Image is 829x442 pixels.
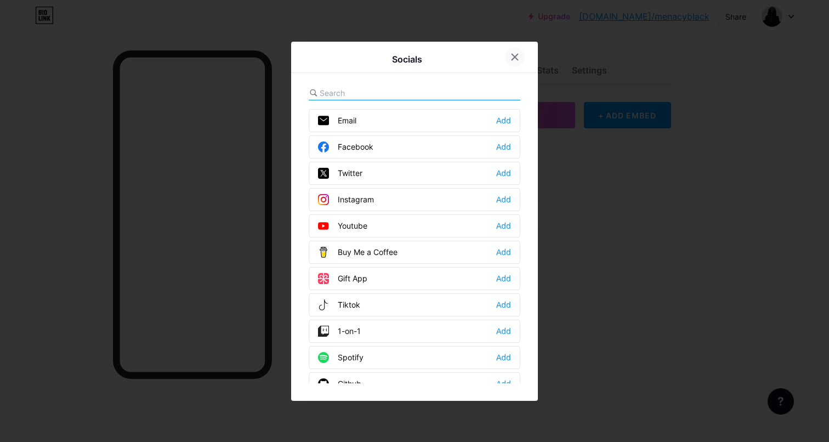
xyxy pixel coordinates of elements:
div: 1-on-1 [318,326,361,337]
div: Add [496,299,511,310]
div: Facebook [318,141,373,152]
div: Add [496,194,511,205]
input: Search [320,87,441,99]
div: Instagram [318,194,374,205]
div: Socials [392,53,422,66]
div: Gift App [318,273,367,284]
div: Add [496,141,511,152]
div: Add [496,352,511,363]
div: Youtube [318,220,367,231]
div: Buy Me a Coffee [318,247,398,258]
div: Add [496,326,511,337]
div: Email [318,115,356,126]
div: Github [318,378,361,389]
div: Add [496,168,511,179]
div: Add [496,220,511,231]
div: Tiktok [318,299,360,310]
div: Twitter [318,168,362,179]
div: Spotify [318,352,364,363]
div: Add [496,115,511,126]
div: Add [496,378,511,389]
div: Add [496,247,511,258]
div: Add [496,273,511,284]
